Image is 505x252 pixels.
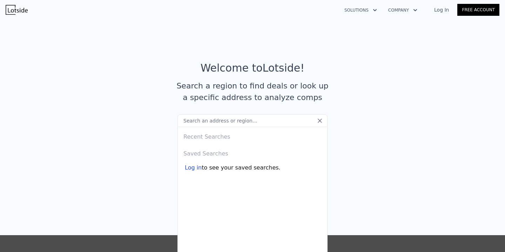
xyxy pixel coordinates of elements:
[6,5,28,15] img: Lotside
[181,144,324,161] div: Saved Searches
[185,164,202,172] div: Log in
[383,4,423,16] button: Company
[339,4,383,16] button: Solutions
[177,114,328,127] input: Search an address or region...
[181,127,324,144] div: Recent Searches
[426,6,457,13] a: Log In
[201,62,305,74] div: Welcome to Lotside !
[174,80,331,103] div: Search a region to find deals or look up a specific address to analyze comps
[202,164,280,172] span: to see your saved searches.
[457,4,499,16] a: Free Account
